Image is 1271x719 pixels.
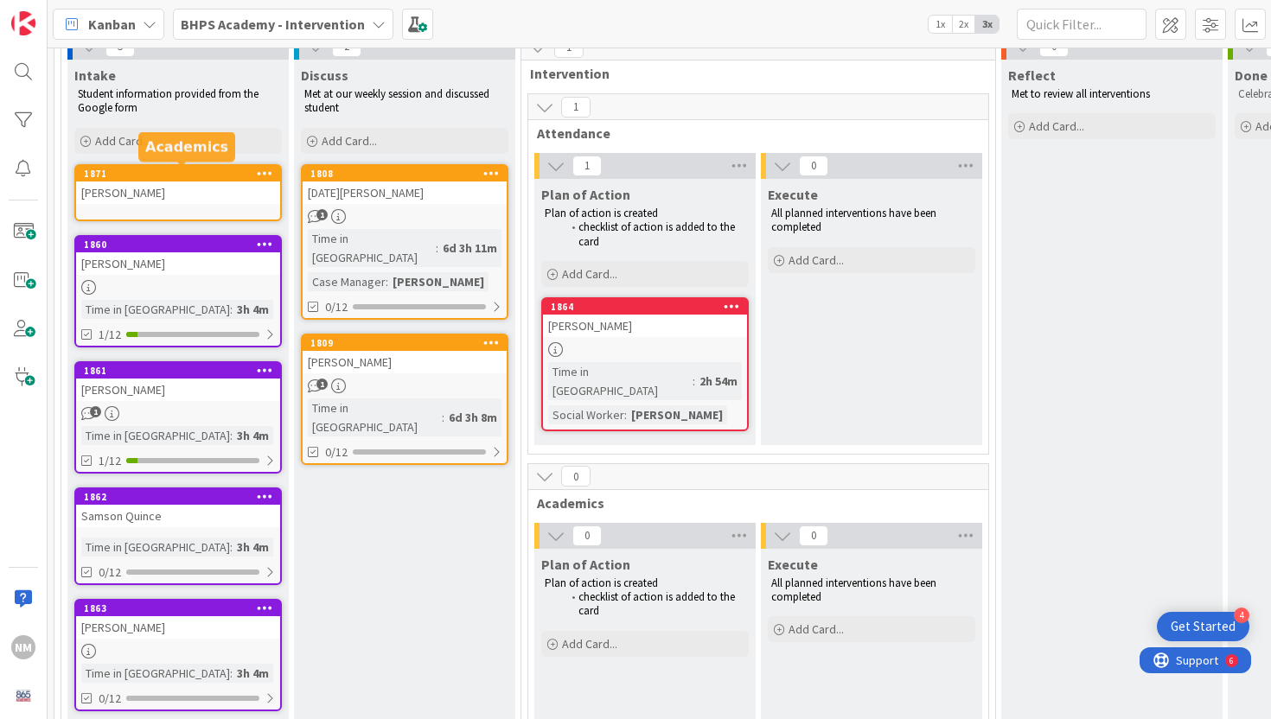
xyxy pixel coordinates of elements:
[76,505,280,527] div: Samson Quince
[562,266,617,282] span: Add Card...
[303,335,507,351] div: 1809
[537,124,967,142] span: Attendance
[975,16,999,33] span: 3x
[768,556,818,573] span: Execute
[301,334,508,465] a: 1809[PERSON_NAME]Time in [GEOGRAPHIC_DATA]:6d 3h 8m0/12
[230,300,233,319] span: :
[624,405,627,424] span: :
[438,239,501,258] div: 6d 3h 11m
[99,452,121,470] span: 1/12
[541,186,630,203] span: Plan of Action
[693,372,695,391] span: :
[84,168,280,180] div: 1871
[543,299,747,337] div: 1864[PERSON_NAME]
[551,301,747,313] div: 1864
[233,664,273,683] div: 3h 4m
[99,690,121,708] span: 0/12
[76,363,280,379] div: 1861
[543,299,747,315] div: 1864
[308,229,436,267] div: Time in [GEOGRAPHIC_DATA]
[90,7,94,21] div: 6
[303,335,507,373] div: 1809[PERSON_NAME]
[230,538,233,557] span: :
[541,556,630,573] span: Plan of Action
[11,11,35,35] img: Visit kanbanzone.com
[90,406,101,417] span: 1
[99,326,121,344] span: 1/12
[74,67,116,84] span: Intake
[436,239,438,258] span: :
[543,315,747,337] div: [PERSON_NAME]
[572,156,602,176] span: 1
[95,133,150,149] span: Add Card...
[444,408,501,427] div: 6d 3h 8m
[548,362,693,400] div: Time in [GEOGRAPHIC_DATA]
[230,664,233,683] span: :
[545,206,658,220] span: Plan of action is created
[233,426,273,445] div: 3h 4m
[322,133,377,149] span: Add Card...
[442,408,444,427] span: :
[771,576,939,604] span: All planned interventions have been completed
[1234,608,1249,623] div: 4
[310,168,507,180] div: 1808
[303,181,507,204] div: [DATE][PERSON_NAME]
[578,220,738,248] span: checklist of action is added to the card
[929,16,952,33] span: 1x
[562,636,617,652] span: Add Card...
[530,65,974,82] span: Intervention
[76,379,280,401] div: [PERSON_NAME]
[301,164,508,320] a: 1808[DATE][PERSON_NAME]Time in [GEOGRAPHIC_DATA]:6d 3h 11mCase Manager:[PERSON_NAME]0/12
[1029,118,1084,134] span: Add Card...
[74,487,282,585] a: 1862Samson QuinceTime in [GEOGRAPHIC_DATA]:3h 4m0/12
[76,166,280,181] div: 1871
[303,166,507,204] div: 1808[DATE][PERSON_NAME]
[1008,67,1056,84] span: Reflect
[325,298,348,316] span: 0/12
[548,405,624,424] div: Social Worker
[316,379,328,390] span: 1
[74,164,282,221] a: 1871[PERSON_NAME]
[771,206,939,234] span: All planned interventions have been completed
[1012,86,1150,101] span: Met to review all interventions
[233,538,273,557] div: 3h 4m
[952,16,975,33] span: 2x
[84,602,280,614] div: 1863
[325,443,348,461] span: 0/12
[36,3,79,23] span: Support
[1235,67,1268,84] span: Done
[81,538,230,557] div: Time in [GEOGRAPHIC_DATA]
[308,272,386,291] div: Case Manager
[11,635,35,659] div: NM
[541,297,749,431] a: 1864[PERSON_NAME]Time in [GEOGRAPHIC_DATA]:2h 54mSocial Worker:[PERSON_NAME]
[1017,9,1146,40] input: Quick Filter...
[572,525,602,546] span: 0
[789,252,844,268] span: Add Card...
[74,361,282,474] a: 1861[PERSON_NAME]Time in [GEOGRAPHIC_DATA]:3h 4m1/12
[230,426,233,445] span: :
[76,237,280,275] div: 1860[PERSON_NAME]
[799,156,828,176] span: 0
[76,616,280,639] div: [PERSON_NAME]
[84,491,280,503] div: 1862
[799,525,828,546] span: 0
[537,494,967,512] span: Academics
[11,684,35,708] img: avatar
[1171,618,1236,635] div: Get Started
[76,237,280,252] div: 1860
[308,398,442,436] div: Time in [GEOGRAPHIC_DATA]
[561,97,591,118] span: 1
[74,235,282,347] a: 1860[PERSON_NAME]Time in [GEOGRAPHIC_DATA]:3h 4m1/12
[84,365,280,377] div: 1861
[99,563,121,582] span: 0/12
[303,351,507,373] div: [PERSON_NAME]
[76,363,280,401] div: 1861[PERSON_NAME]
[578,589,738,618] span: checklist of action is added to the card
[81,300,230,319] div: Time in [GEOGRAPHIC_DATA]
[88,14,136,35] span: Kanban
[310,337,507,349] div: 1809
[316,209,328,220] span: 1
[81,426,230,445] div: Time in [GEOGRAPHIC_DATA]
[695,372,742,391] div: 2h 54m
[388,272,489,291] div: [PERSON_NAME]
